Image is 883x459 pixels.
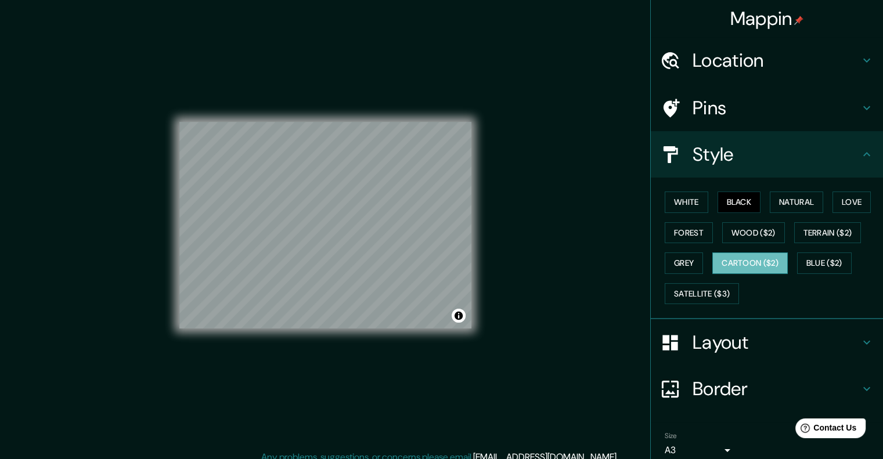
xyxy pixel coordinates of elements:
[718,191,761,213] button: Black
[665,191,708,213] button: White
[651,85,883,131] div: Pins
[693,331,860,354] h4: Layout
[452,309,466,323] button: Toggle attribution
[693,377,860,400] h4: Border
[712,252,788,274] button: Cartoon ($2)
[665,252,703,274] button: Grey
[651,131,883,178] div: Style
[730,7,804,30] h4: Mappin
[794,222,862,244] button: Terrain ($2)
[770,191,823,213] button: Natural
[832,191,871,213] button: Love
[651,37,883,84] div: Location
[693,49,860,72] h4: Location
[665,283,739,305] button: Satellite ($3)
[179,122,471,328] canvas: Map
[722,222,785,244] button: Wood ($2)
[794,16,803,25] img: pin-icon.png
[651,319,883,366] div: Layout
[780,414,870,446] iframe: Help widget launcher
[693,96,860,120] h4: Pins
[665,431,677,441] label: Size
[797,252,852,274] button: Blue ($2)
[693,143,860,166] h4: Style
[651,366,883,412] div: Border
[665,222,713,244] button: Forest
